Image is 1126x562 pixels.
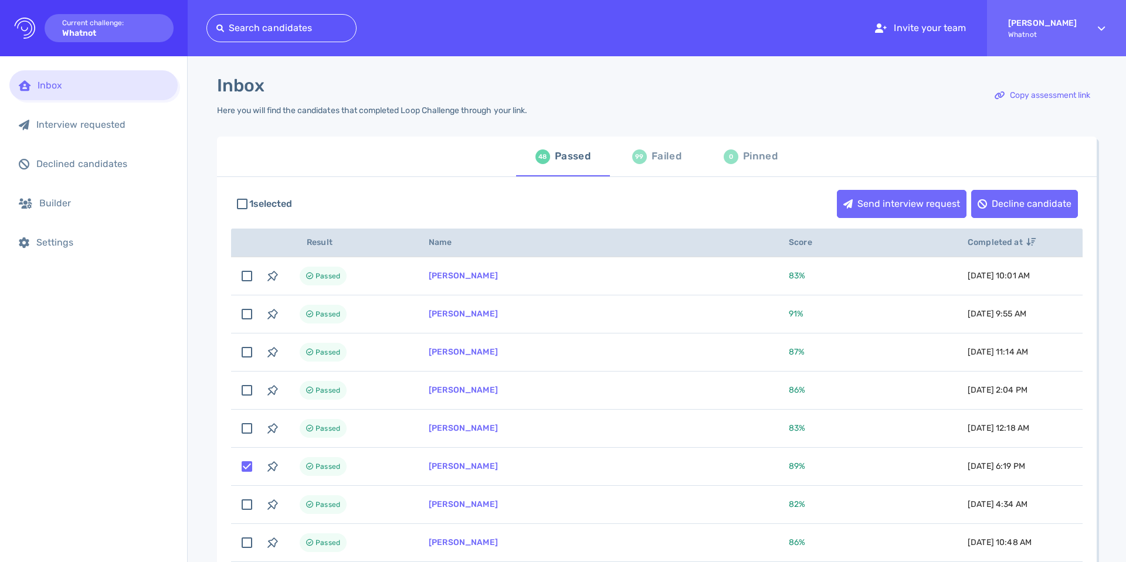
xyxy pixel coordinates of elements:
[789,237,825,247] span: Score
[743,148,778,165] div: Pinned
[38,80,168,91] div: Inbox
[316,536,340,550] span: Passed
[789,385,805,395] span: 86 %
[968,461,1025,471] span: [DATE] 6:19 PM
[989,82,1096,109] div: Copy assessment link
[652,148,681,165] div: Failed
[789,271,805,281] span: 83 %
[968,309,1026,319] span: [DATE] 9:55 AM
[217,105,527,115] div: Here you will find the candidates that completed Loop Challenge through your link.
[968,499,1027,509] span: [DATE] 4:34 AM
[429,499,498,509] a: [PERSON_NAME]
[316,421,340,435] span: Passed
[316,307,340,321] span: Passed
[837,190,966,218] button: Send interview request
[429,537,498,547] a: [PERSON_NAME]
[972,190,1077,217] div: Decline candidate
[968,537,1032,547] span: [DATE] 10:48 AM
[316,498,340,512] span: Passed
[968,347,1028,357] span: [DATE] 11:14 AM
[789,499,805,509] span: 82 %
[1008,30,1077,39] span: Whatnot
[429,423,498,433] a: [PERSON_NAME]
[316,459,340,474] span: Passed
[429,385,498,395] a: [PERSON_NAME]
[789,309,803,319] span: 91 %
[789,461,805,471] span: 89 %
[971,190,1078,218] button: Decline candidate
[316,383,340,397] span: Passed
[36,237,168,248] div: Settings
[789,347,805,357] span: 87 %
[789,423,805,433] span: 83 %
[429,271,498,281] a: [PERSON_NAME]
[632,149,647,164] div: 99
[36,158,168,169] div: Declined candidates
[39,197,168,209] div: Builder
[429,461,498,471] a: [PERSON_NAME]
[837,190,966,217] div: Send interview request
[1008,18,1077,28] strong: [PERSON_NAME]
[555,148,591,165] div: Passed
[429,309,498,319] a: [PERSON_NAME]
[316,345,340,359] span: Passed
[789,537,805,547] span: 86 %
[968,237,1036,247] span: Completed at
[968,385,1027,395] span: [DATE] 2:04 PM
[535,149,550,164] div: 48
[249,197,292,211] span: 1 selected
[988,81,1097,110] button: Copy assessment link
[429,237,465,247] span: Name
[316,269,340,283] span: Passed
[36,119,168,130] div: Interview requested
[968,271,1030,281] span: [DATE] 10:01 AM
[286,229,415,257] th: Result
[217,75,264,96] h1: Inbox
[724,149,738,164] div: 0
[968,423,1029,433] span: [DATE] 12:18 AM
[429,347,498,357] a: [PERSON_NAME]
